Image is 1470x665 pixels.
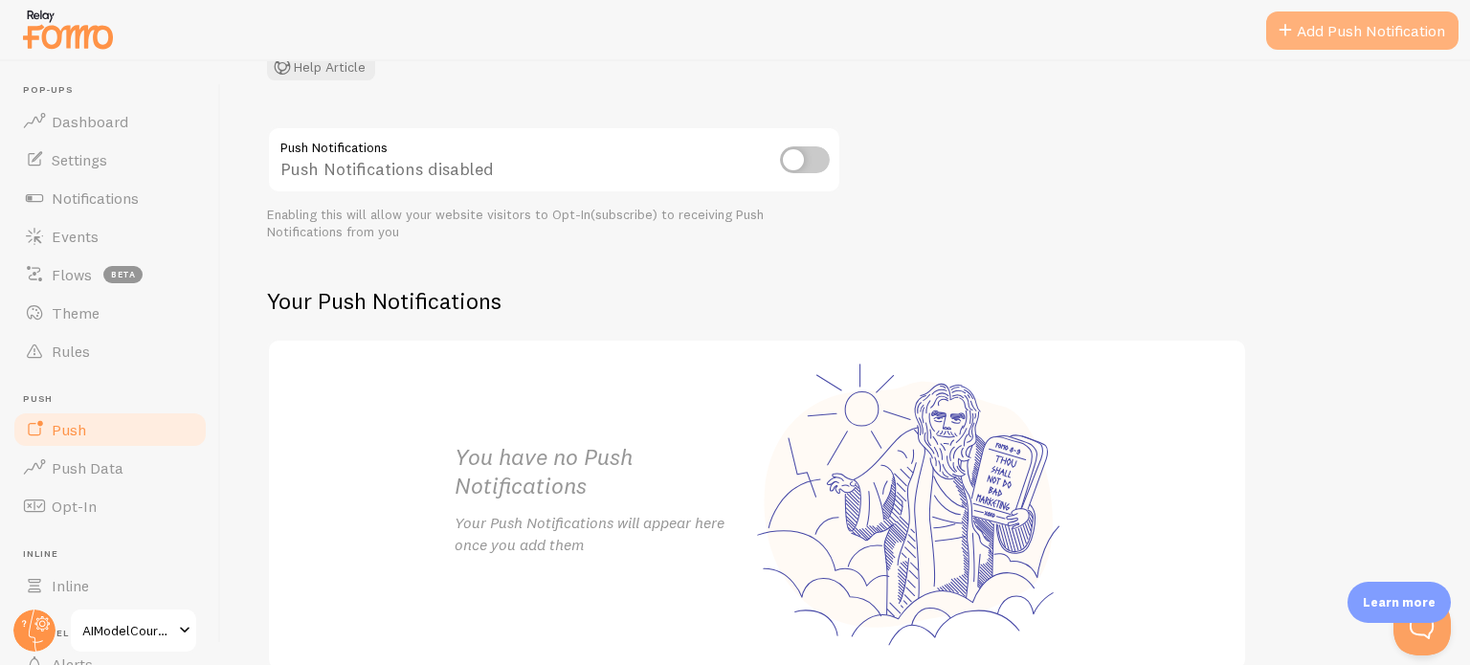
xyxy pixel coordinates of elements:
a: Settings [11,141,209,179]
div: Learn more [1347,582,1451,623]
a: AIModelCourses [69,608,198,654]
a: Opt-In [11,487,209,525]
span: Dashboard [52,112,128,131]
p: Your Push Notifications will appear here once you add them [455,512,757,556]
p: Learn more [1363,593,1436,611]
a: Push [11,410,209,449]
a: Dashboard [11,102,209,141]
h2: Your Push Notifications [267,286,1247,316]
span: Opt-In [52,497,97,516]
span: Flows [52,265,92,284]
span: AIModelCourses [82,619,173,642]
h2: You have no Push Notifications [455,442,757,501]
span: Events [52,227,99,246]
a: Rules [11,332,209,370]
span: Settings [52,150,107,169]
span: Push [23,393,209,406]
div: Enabling this will allow your website visitors to Opt-In(subscribe) to receiving Push Notificatio... [267,207,841,240]
span: Rules [52,342,90,361]
img: fomo-relay-logo-orange.svg [20,5,116,54]
a: Inline [11,566,209,605]
a: Notifications [11,179,209,217]
span: Inline [52,576,89,595]
iframe: Help Scout Beacon - Open [1393,598,1451,655]
span: Theme [52,303,100,322]
a: Theme [11,294,209,332]
span: Push [52,420,86,439]
a: Push Data [11,449,209,487]
span: beta [103,266,143,283]
span: Notifications [52,188,139,208]
span: Push Data [52,458,123,477]
span: Pop-ups [23,84,209,97]
a: Flows beta [11,255,209,294]
button: Help Article [267,54,375,80]
span: Inline [23,548,209,561]
a: Events [11,217,209,255]
div: Push Notifications disabled [267,126,841,196]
